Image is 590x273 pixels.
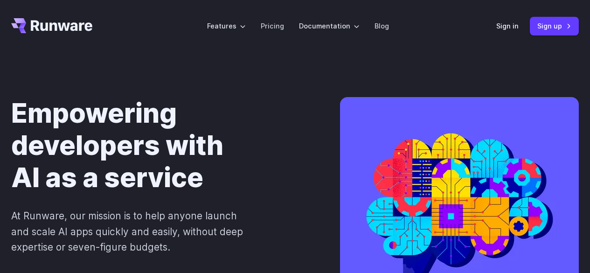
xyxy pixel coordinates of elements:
label: Documentation [299,21,360,31]
h1: Empowering developers with AI as a service [11,97,310,193]
a: Pricing [261,21,284,31]
a: Sign up [530,17,579,35]
a: Go to / [11,18,92,33]
a: Blog [375,21,389,31]
label: Features [207,21,246,31]
a: Sign in [496,21,519,31]
p: At Runware, our mission is to help anyone launch and scale AI apps quickly and easily, without de... [11,208,250,255]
